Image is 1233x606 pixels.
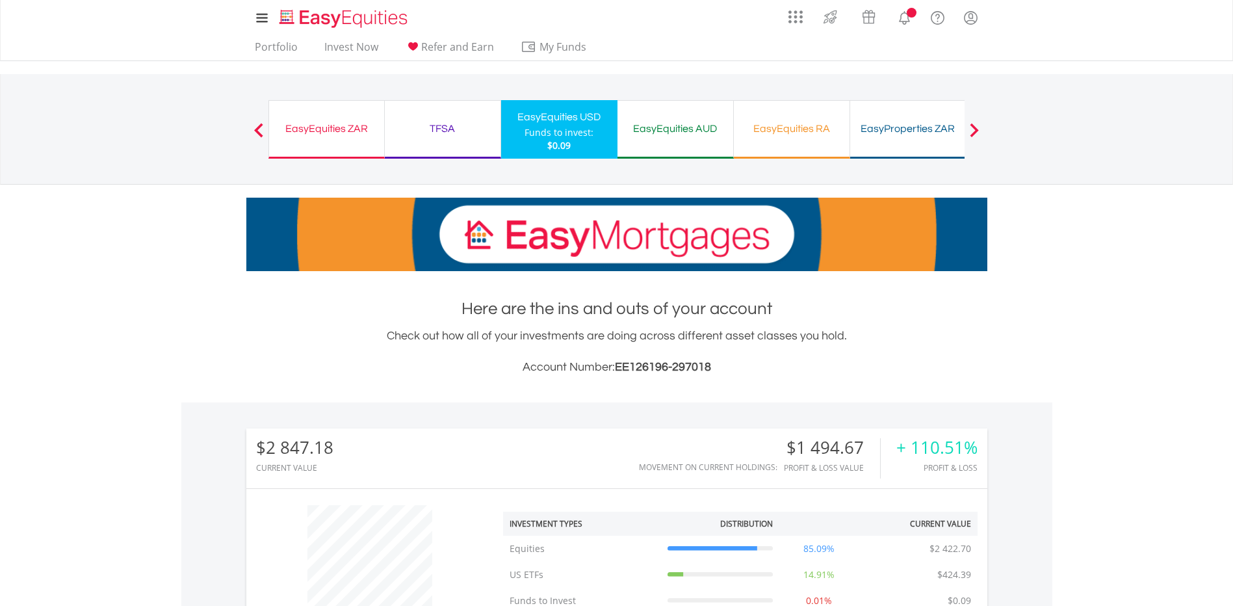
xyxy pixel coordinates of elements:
[780,3,811,24] a: AppsGrid
[503,562,661,588] td: US ETFs
[393,120,493,138] div: TFSA
[274,3,413,29] a: Home page
[319,40,383,60] a: Invest Now
[639,463,777,471] div: Movement on Current Holdings:
[779,536,859,562] td: 85.09%
[246,129,272,142] button: Previous
[931,562,978,588] td: $424.39
[615,361,711,373] span: EE126196-297018
[246,358,987,376] h3: Account Number:
[547,139,571,151] span: $0.09
[742,120,842,138] div: EasyEquities RA
[277,120,376,138] div: EasyEquities ZAR
[246,297,987,321] h1: Here are the ins and outs of your account
[779,562,859,588] td: 14.91%
[503,536,661,562] td: Equities
[625,120,725,138] div: EasyEquities AUD
[850,3,888,27] a: Vouchers
[858,120,958,138] div: EasyProperties ZAR
[525,126,593,139] div: Funds to invest:
[788,10,803,24] img: grid-menu-icon.svg
[858,7,879,27] img: vouchers-v2.svg
[503,512,661,536] th: Investment Types
[421,40,494,54] span: Refer and Earn
[509,108,610,126] div: EasyEquities USD
[521,38,606,55] span: My Funds
[923,536,978,562] td: $2 422.70
[246,198,987,271] img: EasyMortage Promotion Banner
[896,464,978,472] div: Profit & Loss
[256,438,333,457] div: $2 847.18
[896,438,978,457] div: + 110.51%
[859,512,978,536] th: Current Value
[888,3,921,29] a: Notifications
[256,464,333,472] div: CURRENT VALUE
[400,40,499,60] a: Refer and Earn
[954,3,987,32] a: My Profile
[277,8,413,29] img: EasyEquities_Logo.png
[246,327,987,376] div: Check out how all of your investments are doing across different asset classes you hold.
[961,129,987,142] button: Next
[784,438,880,457] div: $1 494.67
[820,7,841,27] img: thrive-v2.svg
[720,518,773,529] div: Distribution
[250,40,303,60] a: Portfolio
[921,3,954,29] a: FAQ's and Support
[784,464,880,472] div: Profit & Loss Value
